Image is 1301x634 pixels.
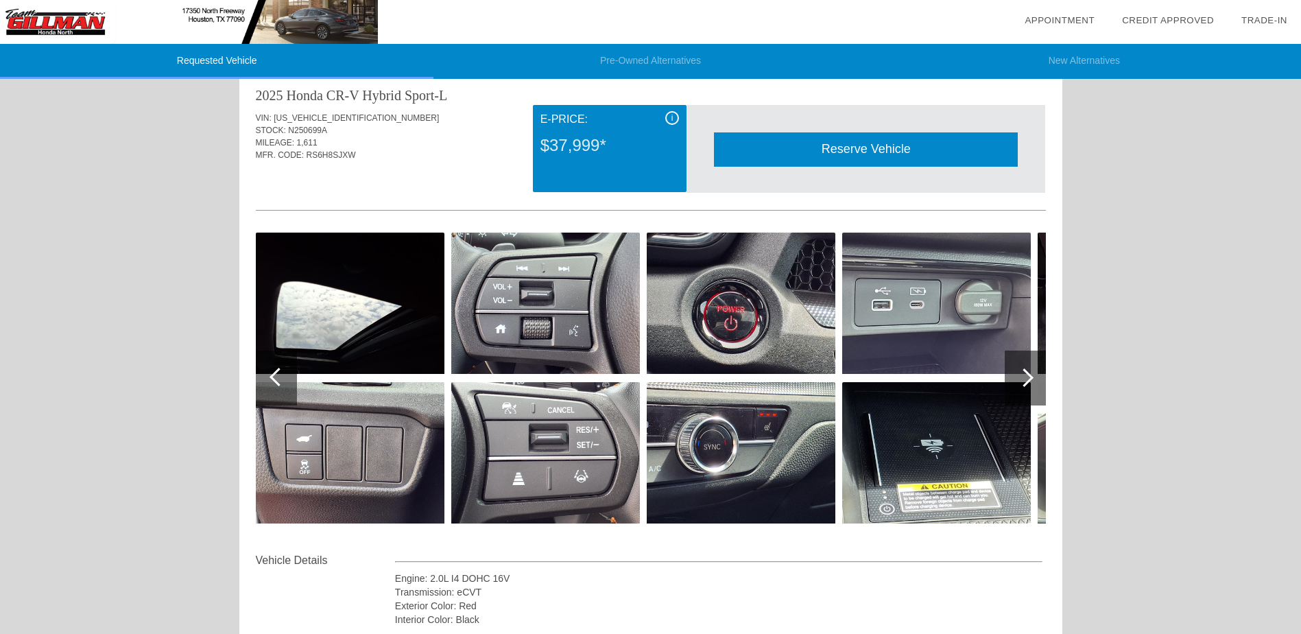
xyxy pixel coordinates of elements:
[256,233,444,374] img: image.aspx
[256,169,1046,191] div: Quoted on [DATE] 11:16:57 AM
[395,585,1043,599] div: Transmission: eCVT
[256,113,272,123] span: VIN:
[297,138,318,148] span: 1,611
[647,382,835,524] img: image.aspx
[647,233,835,374] img: image.aspx
[256,382,444,524] img: image.aspx
[256,552,395,569] div: Vehicle Details
[433,44,867,79] li: Pre-Owned Alternatives
[842,382,1031,524] img: image.aspx
[1038,382,1226,524] img: image.aspx
[307,150,356,160] span: RS6H8SJXW
[671,113,673,123] span: i
[540,111,679,128] div: E-Price:
[1241,15,1287,25] a: Trade-In
[395,599,1043,613] div: Exterior Color: Red
[1038,233,1226,374] img: image.aspx
[540,128,679,163] div: $37,999*
[274,113,439,123] span: [US_VEHICLE_IDENTIFICATION_NUMBER]
[868,44,1301,79] li: New Alternatives
[405,86,447,105] div: Sport-L
[256,126,286,135] span: STOCK:
[842,233,1031,374] img: image.aspx
[256,150,305,160] span: MFR. CODE:
[288,126,327,135] span: N250699A
[256,86,401,105] div: 2025 Honda CR-V Hybrid
[451,382,640,524] img: image.aspx
[451,233,640,374] img: image.aspx
[256,138,295,148] span: MILEAGE:
[1025,15,1095,25] a: Appointment
[395,613,1043,626] div: Interior Color: Black
[395,572,1043,585] div: Engine: 2.0L I4 DOHC 16V
[1122,15,1214,25] a: Credit Approved
[714,132,1018,166] div: Reserve Vehicle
